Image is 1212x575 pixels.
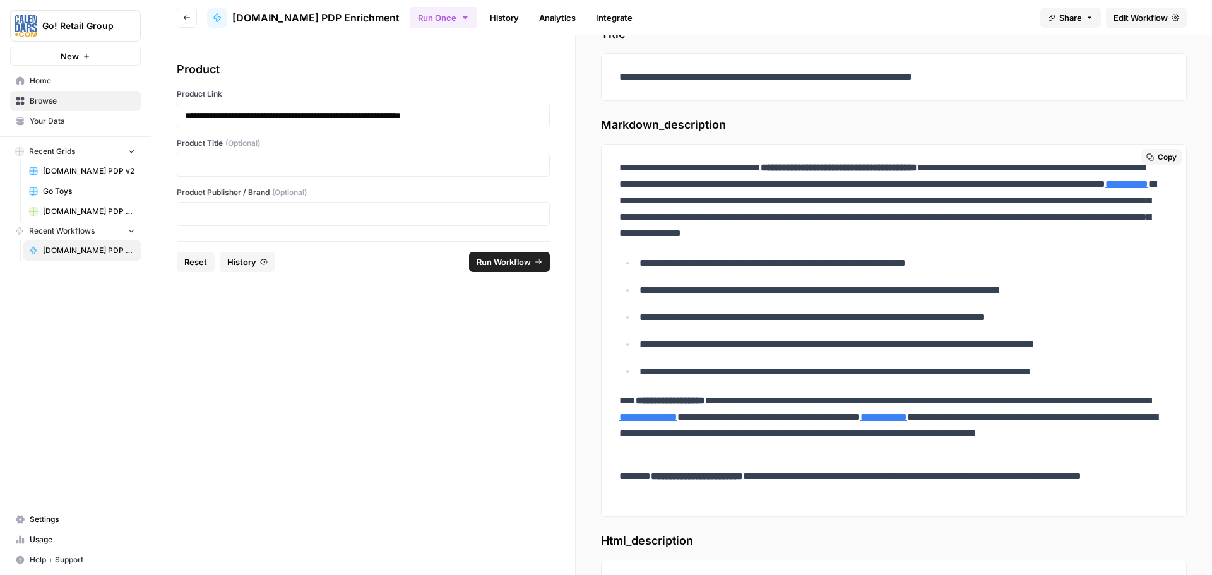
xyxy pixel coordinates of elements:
[23,201,141,222] a: [DOMAIN_NAME] PDP Enrichment Grid
[43,186,135,197] span: Go Toys
[10,71,141,91] a: Home
[1141,149,1182,165] button: Copy
[227,256,256,268] span: History
[61,50,79,62] span: New
[601,116,1187,134] span: Markdown_description
[207,8,400,28] a: [DOMAIN_NAME] PDP Enrichment
[184,256,207,268] span: Reset
[1059,11,1082,24] span: Share
[23,161,141,181] a: [DOMAIN_NAME] PDP v2
[42,20,119,32] span: Go! Retail Group
[272,187,307,198] span: (Optional)
[30,554,135,566] span: Help + Support
[15,15,37,37] img: Go! Retail Group Logo
[10,47,141,66] button: New
[588,8,640,28] a: Integrate
[10,550,141,570] button: Help + Support
[177,88,550,100] label: Product Link
[30,514,135,525] span: Settings
[10,530,141,550] a: Usage
[532,8,583,28] a: Analytics
[1106,8,1187,28] a: Edit Workflow
[30,534,135,545] span: Usage
[23,181,141,201] a: Go Toys
[10,222,141,240] button: Recent Workflows
[10,10,141,42] button: Workspace: Go! Retail Group
[43,245,135,256] span: [DOMAIN_NAME] PDP Enrichment
[30,116,135,127] span: Your Data
[477,256,531,268] span: Run Workflow
[177,138,550,149] label: Product Title
[29,146,75,157] span: Recent Grids
[225,138,260,149] span: (Optional)
[23,240,141,261] a: [DOMAIN_NAME] PDP Enrichment
[482,8,526,28] a: History
[220,252,275,272] button: History
[177,252,215,272] button: Reset
[29,225,95,237] span: Recent Workflows
[10,142,141,161] button: Recent Grids
[43,165,135,177] span: [DOMAIN_NAME] PDP v2
[10,509,141,530] a: Settings
[10,91,141,111] a: Browse
[1114,11,1168,24] span: Edit Workflow
[410,7,477,28] button: Run Once
[601,532,1187,550] span: Html_description
[1158,151,1177,163] span: Copy
[1040,8,1101,28] button: Share
[177,61,550,78] div: Product
[10,111,141,131] a: Your Data
[30,75,135,86] span: Home
[469,252,550,272] button: Run Workflow
[177,187,550,198] label: Product Publisher / Brand
[232,10,400,25] span: [DOMAIN_NAME] PDP Enrichment
[30,95,135,107] span: Browse
[43,206,135,217] span: [DOMAIN_NAME] PDP Enrichment Grid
